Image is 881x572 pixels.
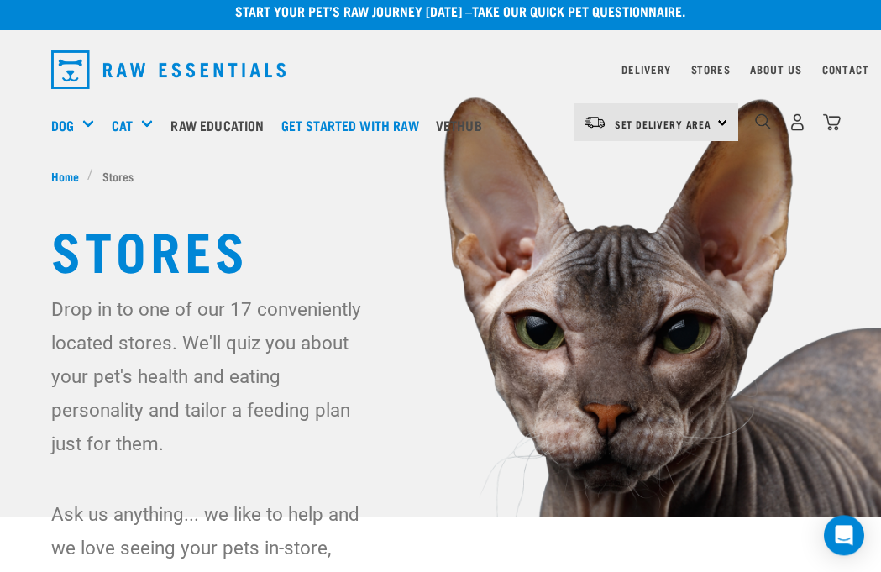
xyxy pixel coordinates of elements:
[584,115,606,130] img: van-moving.png
[432,92,495,159] a: Vethub
[750,66,801,72] a: About Us
[51,218,831,279] h1: Stores
[621,66,670,72] a: Delivery
[51,167,831,185] nav: breadcrumbs
[51,115,74,135] a: Dog
[51,50,286,89] img: Raw Essentials Logo
[51,292,363,460] p: Drop in to one of our 17 conveniently located stores. We'll quiz you about your pet's health and ...
[51,167,79,185] span: Home
[691,66,731,72] a: Stores
[112,115,133,135] a: Cat
[789,113,806,131] img: user.png
[38,44,844,96] nav: dropdown navigation
[472,7,685,14] a: take our quick pet questionnaire.
[615,121,712,127] span: Set Delivery Area
[277,92,432,159] a: Get started with Raw
[51,167,88,185] a: Home
[166,92,276,159] a: Raw Education
[755,113,771,129] img: home-icon-1@2x.png
[822,66,869,72] a: Contact
[823,113,841,131] img: home-icon@2x.png
[824,515,864,555] div: Open Intercom Messenger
